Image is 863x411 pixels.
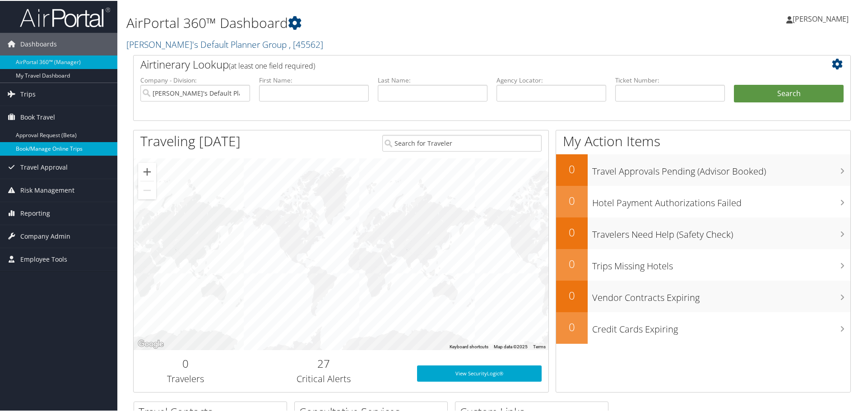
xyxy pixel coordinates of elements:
[556,161,588,176] h2: 0
[450,343,488,349] button: Keyboard shortcuts
[244,372,404,384] h3: Critical Alerts
[494,343,528,348] span: Map data ©2025
[136,337,166,349] a: Open this area in Google Maps (opens a new window)
[793,13,849,23] span: [PERSON_NAME]
[592,318,850,335] h3: Credit Cards Expiring
[20,224,70,247] span: Company Admin
[126,37,323,50] a: [PERSON_NAME]'s Default Planner Group
[289,37,323,50] span: , [ 45562 ]
[244,355,404,370] h2: 27
[140,75,250,84] label: Company - Division:
[592,286,850,303] h3: Vendor Contracts Expiring
[496,75,606,84] label: Agency Locator:
[556,287,588,302] h2: 0
[592,160,850,177] h3: Travel Approvals Pending (Advisor Booked)
[556,311,850,343] a: 0Credit Cards Expiring
[556,255,588,271] h2: 0
[138,162,156,180] button: Zoom in
[556,248,850,280] a: 0Trips Missing Hotels
[592,223,850,240] h3: Travelers Need Help (Safety Check)
[417,365,542,381] a: View SecurityLogic®
[140,56,784,71] h2: Airtinerary Lookup
[556,153,850,185] a: 0Travel Approvals Pending (Advisor Booked)
[556,185,850,217] a: 0Hotel Payment Authorizations Failed
[140,372,231,384] h3: Travelers
[140,355,231,370] h2: 0
[592,254,850,272] h3: Trips Missing Hotels
[259,75,369,84] label: First Name:
[556,280,850,311] a: 0Vendor Contracts Expiring
[20,32,57,55] span: Dashboards
[382,134,542,151] input: Search for Traveler
[140,131,241,150] h1: Traveling [DATE]
[786,5,858,32] a: [PERSON_NAME]
[556,131,850,150] h1: My Action Items
[556,224,588,239] h2: 0
[615,75,725,84] label: Ticket Number:
[20,178,74,201] span: Risk Management
[136,337,166,349] img: Google
[592,191,850,208] h3: Hotel Payment Authorizations Failed
[20,201,50,224] span: Reporting
[556,217,850,248] a: 0Travelers Need Help (Safety Check)
[20,6,110,27] img: airportal-logo.png
[556,192,588,208] h2: 0
[20,105,55,128] span: Book Travel
[20,247,67,270] span: Employee Tools
[556,319,588,334] h2: 0
[533,343,546,348] a: Terms (opens in new tab)
[126,13,614,32] h1: AirPortal 360™ Dashboard
[20,82,36,105] span: Trips
[229,60,315,70] span: (at least one field required)
[378,75,487,84] label: Last Name:
[20,155,68,178] span: Travel Approval
[734,84,844,102] button: Search
[138,180,156,199] button: Zoom out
